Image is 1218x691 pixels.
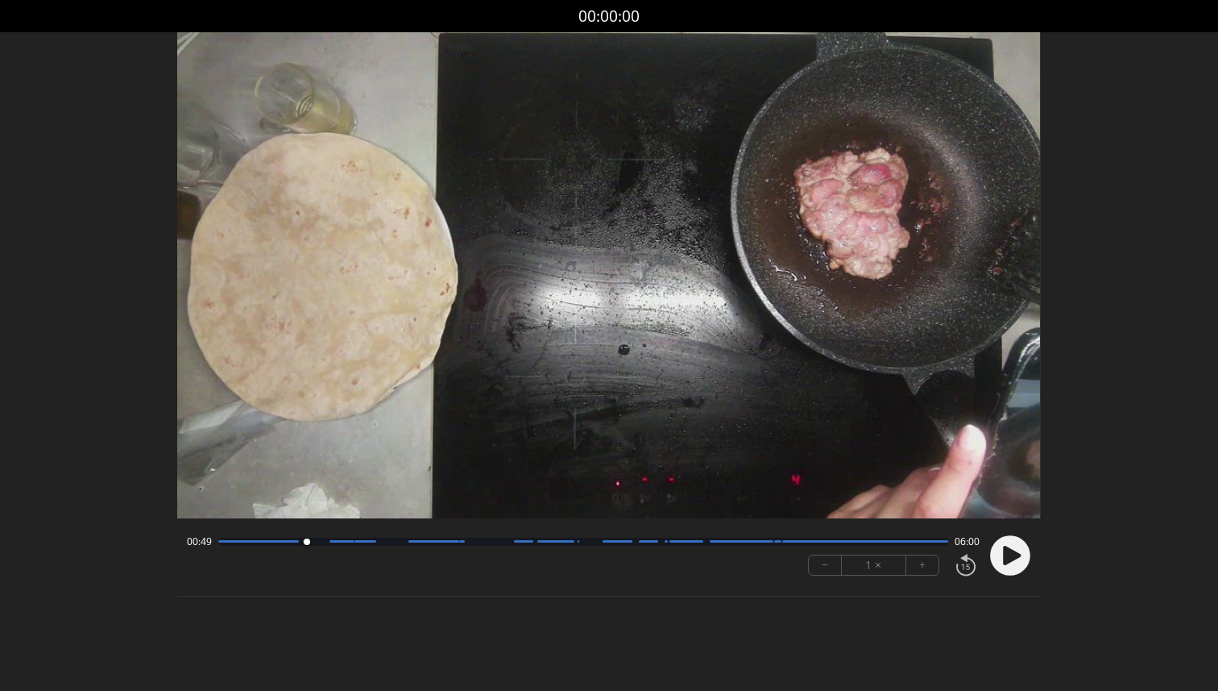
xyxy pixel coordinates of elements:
[578,5,640,28] a: 00:00:00
[906,556,938,575] button: +
[842,556,906,575] div: 1 ×
[187,535,212,548] span: 00:49
[955,535,980,548] span: 06:00
[809,556,842,575] button: −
